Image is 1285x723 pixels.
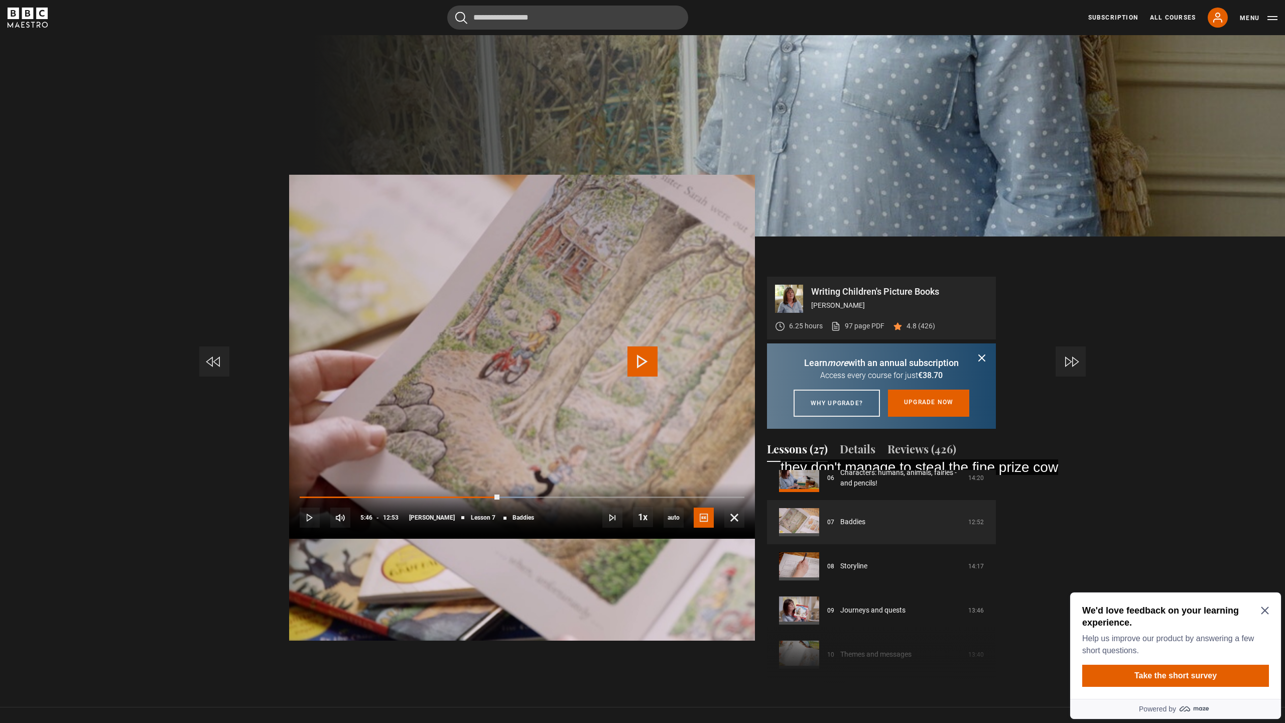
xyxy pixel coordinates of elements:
button: Next Lesson [602,508,622,528]
a: Baddies [840,517,865,527]
span: Baddies [512,515,534,521]
a: All Courses [1150,13,1196,22]
button: Playback Rate [633,507,653,527]
span: auto [664,508,684,528]
button: Mute [330,508,350,528]
p: 4.8 (426) [907,321,935,331]
a: Subscription [1088,13,1138,22]
p: Access every course for just [779,370,984,382]
div: Optional study invitation [4,4,215,131]
div: Progress Bar [300,497,744,499]
div: Current quality: 1080p [664,508,684,528]
button: Take the short survey [16,76,203,98]
span: - [376,514,379,521]
p: Learn with an annual subscription [779,356,984,370]
button: Captions [694,508,714,528]
p: 6.25 hours [789,321,823,331]
button: Close Maze Prompt [195,18,203,26]
button: Lessons (27) [767,441,828,462]
span: Lesson 7 [471,515,495,521]
p: Help us improve our product by answering a few short questions. [16,44,199,68]
input: Search [447,6,688,30]
button: Submit the search query [455,12,467,24]
a: Why upgrade? [794,390,880,417]
h2: We'd love feedback on your learning experience. [16,16,199,40]
button: Play [300,508,320,528]
a: Journeys and quests [840,605,906,616]
span: [PERSON_NAME] [409,515,455,521]
a: Storyline [840,561,867,571]
i: more [827,357,848,368]
button: Reviews (426) [887,441,956,462]
button: Toggle navigation [1240,13,1277,23]
svg: BBC Maestro [8,8,48,28]
a: Characters: humans, animals, fairies - and pencils! [840,467,962,489]
p: [PERSON_NAME] [811,300,988,311]
button: Fullscreen [724,508,744,528]
p: Writing Children's Picture Books [811,287,988,296]
video-js: Video Player [289,277,755,539]
a: Powered by maze [4,110,215,131]
span: €38.70 [918,371,943,380]
span: 12:53 [383,509,399,527]
a: Upgrade now [888,390,969,417]
button: Details [840,441,875,462]
span: 5:46 [360,509,372,527]
a: 97 page PDF [831,321,884,331]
